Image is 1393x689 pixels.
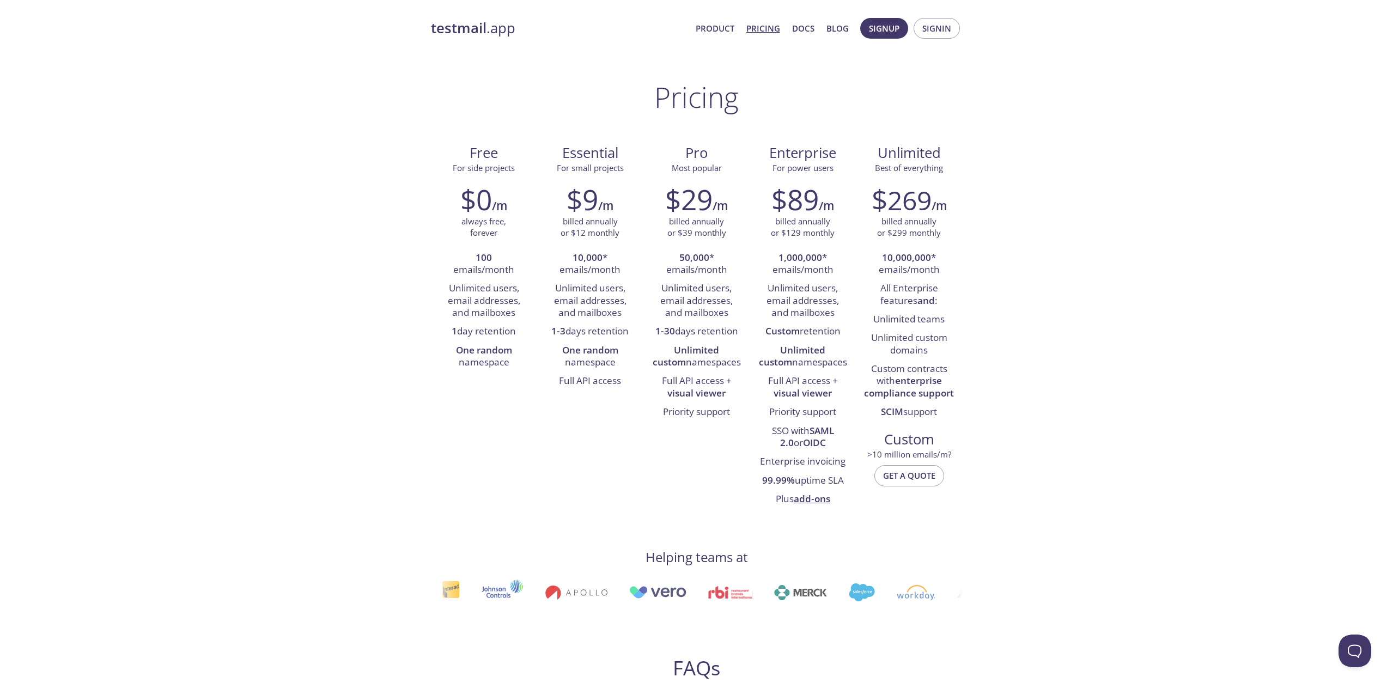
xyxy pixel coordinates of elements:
[765,325,800,337] strong: Custom
[746,21,780,35] a: Pricing
[439,322,529,341] li: day retention
[480,580,522,606] img: johnsoncontrols
[652,249,741,280] li: * emails/month
[864,279,954,310] li: All Enterprise features :
[877,216,941,239] p: billed annually or $299 monthly
[546,144,635,162] span: Essential
[628,586,685,599] img: vero
[882,251,931,264] strong: 10,000,000
[460,183,492,216] h2: $0
[652,403,741,422] li: Priority support
[758,453,848,471] li: Enterprise invoicing
[758,372,848,403] li: Full API access +
[847,583,873,601] img: salesforce
[826,21,849,35] a: Blog
[864,249,954,280] li: * emails/month
[758,422,848,453] li: SSO with or
[713,197,728,215] h6: /m
[758,144,847,162] span: Enterprise
[654,81,739,113] h1: Pricing
[665,183,713,216] h2: $29
[461,216,506,239] p: always free, forever
[440,144,528,162] span: Free
[778,251,822,264] strong: 1,000,000
[772,585,825,600] img: merck
[758,403,848,422] li: Priority support
[883,468,935,483] span: Get a quote
[864,310,954,329] li: Unlimited teams
[452,325,457,337] strong: 1
[867,449,951,460] span: > 10 million emails/m?
[557,162,624,173] span: For small projects
[439,342,529,373] li: namespace
[652,372,741,403] li: Full API access +
[646,548,748,566] h4: Helping teams at
[562,344,618,356] strong: One random
[652,322,741,341] li: days retention
[896,585,934,600] img: workday
[545,249,635,280] li: * emails/month
[864,374,954,399] strong: enterprise compliance support
[545,342,635,373] li: namespace
[758,279,848,322] li: Unlimited users, email addresses, and mailboxes
[864,329,954,360] li: Unlimited custom domains
[875,162,943,173] span: Best of everything
[864,403,954,422] li: support
[667,216,726,239] p: billed annually or $39 monthly
[431,19,486,38] strong: testmail
[758,342,848,373] li: namespaces
[1339,635,1371,667] iframe: Help Scout Beacon - Open
[758,490,848,509] li: Plus
[707,586,751,599] img: rbi
[545,279,635,322] li: Unlimited users, email addresses, and mailboxes
[792,21,814,35] a: Docs
[440,581,458,604] img: interac
[492,197,507,215] h6: /m
[696,21,734,35] a: Product
[922,21,951,35] span: Signin
[881,405,903,418] strong: SCIM
[772,162,834,173] span: For power users
[545,322,635,341] li: days retention
[758,249,848,280] li: * emails/month
[544,585,606,600] img: apollo
[456,344,512,356] strong: One random
[652,342,741,373] li: namespaces
[476,251,492,264] strong: 100
[655,325,675,337] strong: 1-30
[672,162,722,173] span: Most popular
[872,183,932,216] h2: $
[652,144,741,162] span: Pro
[679,251,709,264] strong: 50,000
[567,183,598,216] h2: $9
[439,279,529,322] li: Unlimited users, email addresses, and mailboxes
[932,197,947,215] h6: /m
[758,472,848,490] li: uptime SLA
[667,387,726,399] strong: visual viewer
[545,372,635,391] li: Full API access
[653,344,720,368] strong: Unlimited custom
[652,279,741,322] li: Unlimited users, email addresses, and mailboxes
[561,216,619,239] p: billed annually or $12 monthly
[573,251,603,264] strong: 10,000
[887,182,932,218] span: 269
[780,424,834,449] strong: SAML 2.0
[759,344,826,368] strong: Unlimited custom
[917,294,935,307] strong: and
[598,197,613,215] h6: /m
[865,430,953,449] span: Custom
[771,216,835,239] p: billed annually or $129 monthly
[431,19,687,38] a: testmail.app
[803,436,826,449] strong: OIDC
[771,183,819,216] h2: $89
[762,474,795,486] strong: 99.99%
[794,492,830,505] a: add-ons
[864,360,954,403] li: Custom contracts with
[488,656,906,680] h2: FAQs
[878,143,941,162] span: Unlimited
[819,197,834,215] h6: /m
[551,325,565,337] strong: 1-3
[439,249,529,280] li: emails/month
[860,18,908,39] button: Signup
[869,21,899,35] span: Signup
